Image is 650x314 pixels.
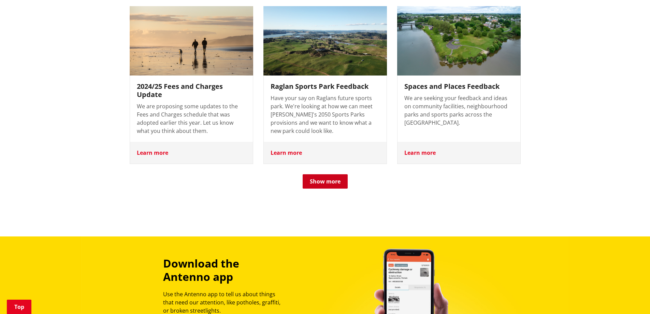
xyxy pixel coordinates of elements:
[397,6,521,164] a: Spaces and Places Feedback We are seeking your feedback and ideas on community facilities, neighb...
[619,285,643,310] iframe: Messenger Launcher
[404,82,514,91] h3: Spaces and Places Feedback
[163,257,287,283] h3: Download the Antenno app
[397,6,521,76] img: Spaces and Places Feedback
[303,174,348,189] button: Show more
[271,82,380,91] h3: Raglan Sports Park Feedback
[404,94,514,127] p: We are seeking your feedback and ideas on community facilities, neighbourhood parks and sports pa...
[130,6,253,164] a: Have your say on Council's Community Outcomes 2024/25 Fees and Charges Update We are proposing so...
[130,6,253,76] img: Have your say on our Community Outcomes
[398,142,520,164] div: Learn more
[271,94,380,135] p: Have your say on Raglans future sports park. We're looking at how we can meet [PERSON_NAME]'s 205...
[263,6,387,76] img: Raglan
[264,142,387,164] div: Learn more
[263,6,387,164] a: Raglan Sports Park Feedback Have your say on Raglans future sports park. We're looking at how we ...
[130,142,253,164] div: Learn more
[7,300,31,314] a: Top
[137,102,246,135] p: We are proposing some updates to the Fees and Charges schedule that was adopted earlier this year...
[137,82,246,99] h3: 2024/25 Fees and Charges Update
